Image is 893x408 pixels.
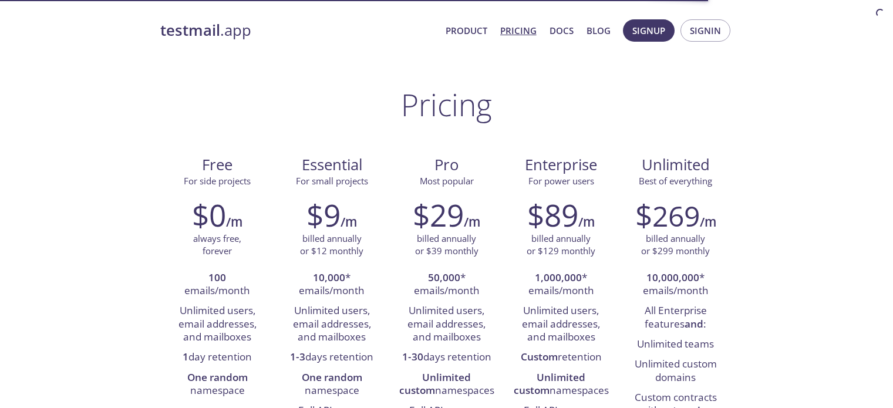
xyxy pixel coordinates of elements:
[187,370,248,384] strong: One random
[208,271,226,284] strong: 100
[184,175,251,187] span: For side projects
[513,301,609,348] li: Unlimited users, email addresses, and mailboxes
[623,19,675,42] button: Signup
[302,370,362,384] strong: One random
[169,301,266,348] li: Unlimited users, email addresses, and mailboxes
[398,268,495,302] li: * emails/month
[632,23,665,38] span: Signup
[635,197,700,232] h2: $
[513,268,609,302] li: * emails/month
[521,350,558,363] strong: Custom
[535,271,582,284] strong: 1,000,000
[627,301,724,335] li: All Enterprise features :
[284,368,380,402] li: namespace
[513,368,609,402] li: namespaces
[513,155,609,175] span: Enterprise
[290,350,305,363] strong: 1-3
[296,175,368,187] span: For small projects
[680,19,730,42] button: Signin
[193,232,241,258] p: always free, forever
[642,154,710,175] span: Unlimited
[500,23,537,38] a: Pricing
[160,20,220,41] strong: testmail
[527,197,578,232] h2: $89
[627,355,724,388] li: Unlimited custom domains
[284,348,380,367] li: days retention
[528,175,594,187] span: For power users
[652,197,700,235] span: 269
[192,197,226,232] h2: $0
[513,348,609,367] li: retention
[428,271,460,284] strong: 50,000
[639,175,712,187] span: Best of everything
[700,212,716,232] h6: /m
[415,232,478,258] p: billed annually or $39 monthly
[284,301,380,348] li: Unlimited users, email addresses, and mailboxes
[646,271,699,284] strong: 10,000,000
[169,268,266,302] li: emails/month
[685,317,703,331] strong: and
[300,232,363,258] p: billed annually or $12 monthly
[284,268,380,302] li: * emails/month
[402,350,423,363] strong: 1-30
[313,271,345,284] strong: 10,000
[398,348,495,367] li: days retention
[169,368,266,402] li: namespace
[413,197,464,232] h2: $29
[527,232,595,258] p: billed annually or $129 monthly
[578,212,595,232] h6: /m
[464,212,480,232] h6: /m
[514,370,586,397] strong: Unlimited custom
[226,212,242,232] h6: /m
[399,155,494,175] span: Pro
[306,197,341,232] h2: $9
[690,23,721,38] span: Signin
[169,348,266,367] li: day retention
[399,370,471,397] strong: Unlimited custom
[341,212,357,232] h6: /m
[401,87,492,122] h1: Pricing
[446,23,487,38] a: Product
[398,301,495,348] li: Unlimited users, email addresses, and mailboxes
[183,350,188,363] strong: 1
[550,23,574,38] a: Docs
[587,23,611,38] a: Blog
[420,175,474,187] span: Most popular
[627,268,724,302] li: * emails/month
[641,232,710,258] p: billed annually or $299 monthly
[398,368,495,402] li: namespaces
[627,335,724,355] li: Unlimited teams
[284,155,380,175] span: Essential
[170,155,265,175] span: Free
[160,21,436,41] a: testmail.app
